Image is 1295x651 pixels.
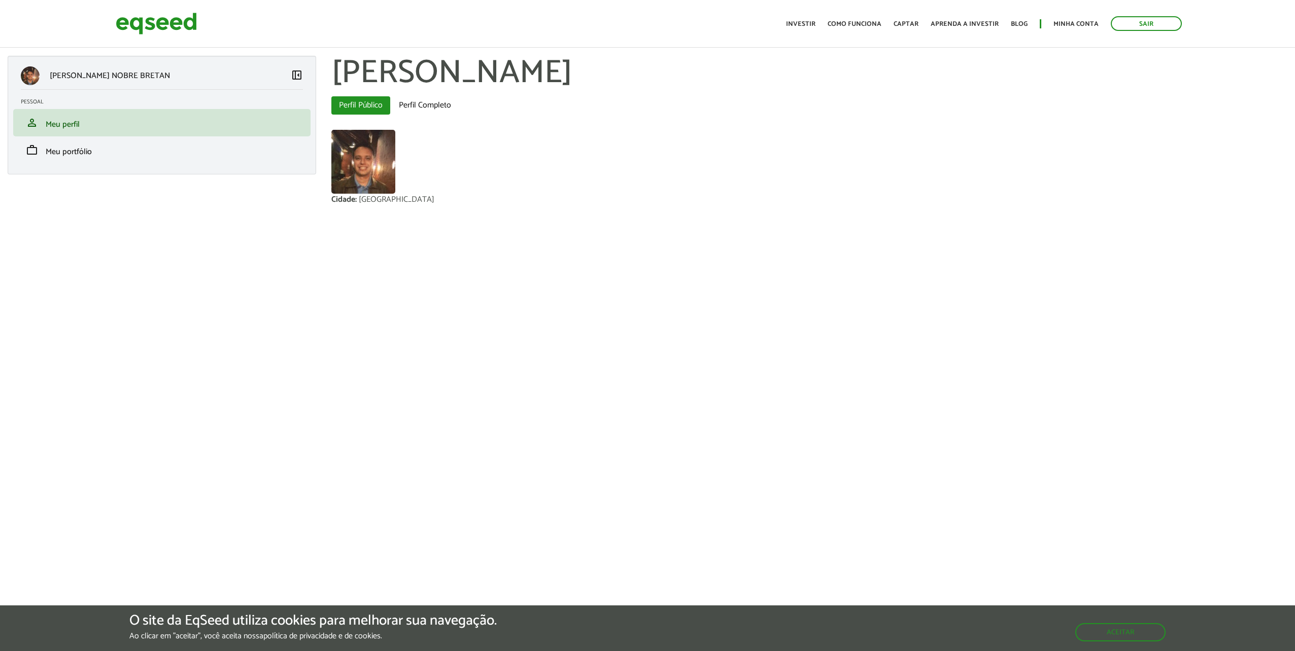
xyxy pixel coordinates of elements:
a: Aprenda a investir [931,21,999,27]
li: Meu perfil [13,109,311,136]
h5: O site da EqSeed utiliza cookies para melhorar sua navegação. [129,613,497,629]
a: Perfil Completo [391,96,459,115]
button: Aceitar [1075,623,1166,641]
p: [PERSON_NAME] NOBRE BRETAN [50,71,170,81]
a: Captar [894,21,918,27]
img: Foto de Pedro Bretan [331,130,395,194]
a: Investir [786,21,815,27]
span: Meu portfólio [46,145,92,159]
a: Minha conta [1053,21,1099,27]
a: Ver perfil do usuário. [331,130,395,194]
a: Sair [1111,16,1182,31]
a: Como funciona [828,21,881,27]
h1: [PERSON_NAME] [331,56,1287,91]
img: EqSeed [116,10,197,37]
div: [GEOGRAPHIC_DATA] [359,196,434,204]
a: Colapsar menu [291,69,303,83]
span: work [26,144,38,156]
a: personMeu perfil [21,117,303,129]
p: Ao clicar em "aceitar", você aceita nossa . [129,631,497,641]
a: workMeu portfólio [21,144,303,156]
div: Cidade [331,196,359,204]
span: Meu perfil [46,118,80,131]
span: person [26,117,38,129]
a: Perfil Público [331,96,390,115]
a: Blog [1011,21,1028,27]
a: política de privacidade e de cookies [263,632,381,640]
span: left_panel_close [291,69,303,81]
li: Meu portfólio [13,136,311,164]
span: : [355,193,357,206]
h2: Pessoal [21,99,311,105]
